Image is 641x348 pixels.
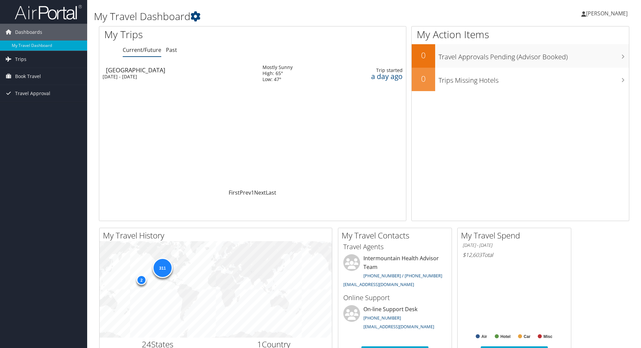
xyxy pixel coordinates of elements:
h1: My Travel Dashboard [94,9,454,23]
h1: My Action Items [412,27,629,42]
h3: Travel Agents [343,242,447,252]
div: Low: 47° [263,76,293,82]
h2: My Travel Spend [461,230,571,241]
text: Air [481,334,487,339]
span: Dashboards [15,24,42,41]
a: Current/Future [123,46,161,54]
span: Travel Approval [15,85,50,102]
div: [GEOGRAPHIC_DATA] [106,67,256,73]
div: 311 [152,258,172,278]
a: [PERSON_NAME] [581,3,634,23]
div: Trip started [342,67,402,73]
h1: My Trips [104,27,273,42]
h2: 0 [412,50,435,61]
a: [PHONE_NUMBER] / [PHONE_NUMBER] [363,273,442,279]
img: airportal-logo.png [15,4,82,20]
span: Book Travel [15,68,41,85]
a: 0Travel Approvals Pending (Advisor Booked) [412,44,629,68]
text: Misc [543,334,552,339]
span: [PERSON_NAME] [586,10,628,17]
a: Past [166,46,177,54]
a: [PHONE_NUMBER] [363,315,401,321]
h2: My Travel History [103,230,332,241]
h3: Trips Missing Hotels [439,72,629,85]
a: Next [254,189,266,196]
h6: Total [463,251,566,259]
div: Mostly Sunny [263,64,293,70]
li: On-line Support Desk [340,305,450,333]
div: [DATE] - [DATE] [103,74,252,80]
h2: 0 [412,73,435,84]
span: Trips [15,51,26,68]
div: High: 65° [263,70,293,76]
h3: Travel Approvals Pending (Advisor Booked) [439,49,629,62]
a: [EMAIL_ADDRESS][DOMAIN_NAME] [363,324,434,330]
div: 2 [136,275,147,285]
li: Intermountain Health Advisor Team [340,254,450,290]
a: 1 [251,189,254,196]
a: Prev [240,189,251,196]
a: 0Trips Missing Hotels [412,68,629,91]
span: $12,603 [463,251,482,259]
a: First [229,189,240,196]
text: Car [524,334,530,339]
h3: Online Support [343,293,447,302]
h2: My Travel Contacts [342,230,452,241]
a: [EMAIL_ADDRESS][DOMAIN_NAME] [343,281,414,287]
h6: [DATE] - [DATE] [463,242,566,249]
div: a day ago [342,73,402,79]
a: Last [266,189,276,196]
text: Hotel [501,334,511,339]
